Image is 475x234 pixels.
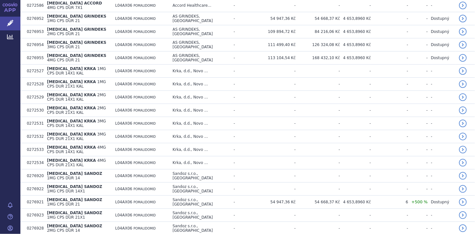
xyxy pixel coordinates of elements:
td: AS GRINDEKS, [GEOGRAPHIC_DATA] [169,12,230,25]
td: - [428,78,456,91]
td: - [428,169,456,183]
span: 1MG CPS DUR 14X1 [47,189,85,193]
a: detail [459,93,467,101]
span: L04AX06 [115,200,132,204]
td: 0272531 [24,117,44,130]
td: - [408,51,428,65]
td: Krka, d.d., Novo ... [169,65,230,78]
td: - [296,156,340,169]
td: - [340,156,371,169]
a: detail [459,185,467,193]
span: 2MG CPS DUR 21 [47,32,80,36]
span: POMALIDOMID [134,161,156,165]
td: - [408,12,428,25]
span: [MEDICAL_DATA] GRINDEKS [47,27,106,32]
td: 0276953 [24,25,44,38]
td: - [296,91,340,104]
span: 3MG CPS DUR 21X1 KAL [47,132,106,141]
td: - [408,91,428,104]
span: [MEDICAL_DATA] SANDOZ [47,211,102,215]
td: 4 653,8960 Kč [340,25,371,38]
td: - [428,183,456,196]
span: [MEDICAL_DATA] ACCORD [47,1,102,5]
td: - [296,169,340,183]
span: L04AX06 [115,108,132,113]
td: - [371,117,408,130]
td: - [296,78,340,91]
span: L04AX06 [115,43,132,47]
span: 4MG CPS DUR 21 [47,58,80,62]
td: - [230,156,253,169]
td: - [340,78,371,91]
span: [MEDICAL_DATA] KRKA [47,80,96,84]
td: - [371,38,408,51]
a: detail [459,41,467,49]
td: - [371,104,408,117]
td: - [230,12,253,25]
td: - [253,91,296,104]
span: POMALIDOMID [134,109,156,112]
td: - [230,196,253,209]
td: Sandoz s.r.o., [GEOGRAPHIC_DATA] [169,183,230,196]
td: 0276954 [24,38,44,51]
td: - [371,143,408,156]
td: Sandoz s.r.o., [GEOGRAPHIC_DATA] [169,196,230,209]
span: 4MG CPS DUR 7X1 [47,5,83,10]
td: - [253,130,296,143]
td: - [408,25,428,38]
a: detail [459,80,467,88]
td: - [296,104,340,117]
td: 4 653,8960 Kč [340,51,371,65]
td: - [253,183,296,196]
span: 2MG CPS DUR 21X1 KAL [47,106,106,115]
td: - [371,156,408,169]
td: 4 653,8960 Kč [340,12,371,25]
td: 54 947,36 Kč [253,12,296,25]
td: 54 668,37 Kč [296,12,340,25]
td: - [428,209,456,222]
td: - [230,25,253,38]
td: 0276955 [24,51,44,65]
span: +500 % [412,199,428,204]
span: [MEDICAL_DATA] SANDOZ [47,198,102,202]
span: POMALIDOMID [134,96,156,99]
td: 0276921 [24,196,44,209]
td: 54 947,36 Kč [253,196,296,209]
span: L04AX06 [115,134,132,139]
td: - [230,130,253,143]
td: Sandoz s.r.o., [GEOGRAPHIC_DATA] [169,169,230,183]
td: - [230,65,253,78]
td: - [408,78,428,91]
span: L04AX06 [115,226,132,230]
span: 1MG CPS DUR 14 [47,176,80,180]
td: - [340,104,371,117]
td: 0276920 [24,169,44,183]
td: - [296,65,340,78]
span: 4MG CPS DUR 21X1 KAL [47,158,106,167]
td: - [408,104,428,117]
td: - [253,169,296,183]
span: POMALIDOMID [134,69,156,73]
td: - [253,143,296,156]
td: - [428,65,456,78]
span: L04AX06 [115,213,132,217]
span: L04AX06 [115,29,132,34]
span: 1MG CPS DUR 21 [47,19,80,23]
td: - [340,183,371,196]
span: 4MG CPS DUR 14X1 KAL [47,145,106,154]
td: 54 668,37 Kč [296,196,340,209]
td: - [408,183,428,196]
td: - [371,12,408,25]
td: 113 104,54 Kč [253,51,296,65]
td: 168 432,10 Kč [296,51,340,65]
td: - [296,117,340,130]
td: - [296,130,340,143]
td: - [408,130,428,143]
a: detail [459,211,467,219]
td: - [428,130,456,143]
td: 0272527 [24,65,44,78]
td: - [340,169,371,183]
span: 3MG CPS DUR 14X1 KAL [47,119,106,128]
span: POMALIDOMID [134,4,156,7]
td: - [408,156,428,169]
